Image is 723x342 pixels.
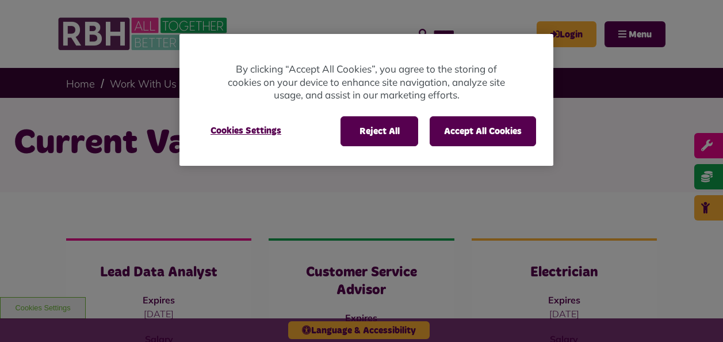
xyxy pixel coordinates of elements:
[197,116,295,145] button: Cookies Settings
[179,34,553,166] div: Cookie banner
[179,34,553,166] div: Privacy
[225,63,507,102] p: By clicking “Accept All Cookies”, you agree to the storing of cookies on your device to enhance s...
[430,116,536,146] button: Accept All Cookies
[341,116,418,146] button: Reject All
